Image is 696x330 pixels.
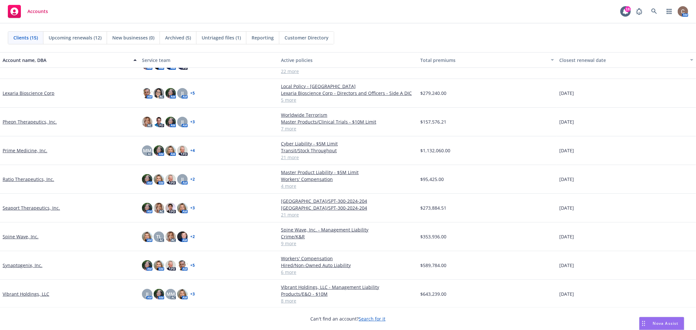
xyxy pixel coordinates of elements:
span: $95,425.00 [420,176,444,183]
a: + 2 [190,235,195,239]
a: 4 more [281,183,415,189]
img: photo [165,260,176,271]
button: Service team [139,52,279,68]
a: + 5 [190,263,195,267]
img: photo [165,232,176,242]
span: Clients (15) [13,34,38,41]
a: Prime Medicine, Inc. [3,147,47,154]
span: Reporting [252,34,274,41]
span: Can't find an account? [311,315,386,322]
div: Active policies [281,57,415,64]
a: + 5 [190,91,195,95]
button: Active policies [278,52,418,68]
span: Archived (5) [165,34,191,41]
span: [DATE] [559,233,574,240]
span: JJ [181,176,184,183]
span: $279,240.00 [420,90,446,97]
a: Vibrant Holdings, LLC - Management Liability [281,284,415,291]
span: [DATE] [559,204,574,211]
img: photo [678,6,688,17]
a: Crime/K&R [281,233,415,240]
a: 22 more [281,68,415,75]
a: 6 more [281,269,415,276]
a: 7 more [281,125,415,132]
span: [DATE] [559,118,574,125]
img: photo [154,117,164,127]
a: Worldwide Terrorism [281,112,415,118]
div: Total premiums [420,57,547,64]
a: + 3 [190,292,195,296]
span: JJ [181,118,184,125]
a: 8 more [281,297,415,304]
span: $589,784.00 [420,262,446,269]
span: [DATE] [559,90,574,97]
img: photo [177,203,188,213]
a: Vibrant Holdings, LLC [3,291,49,297]
a: Synaptogenix, Inc. [3,262,42,269]
a: Search for it [359,316,386,322]
span: [DATE] [559,147,574,154]
img: photo [165,88,176,98]
a: Ratio Therapeutics, Inc. [3,176,54,183]
span: [DATE] [559,291,574,297]
button: Nova Assist [639,317,684,330]
a: Lexaria Bioscience Corp - Directors and Officers - Side A DIC [281,90,415,97]
span: Upcoming renewals (12) [49,34,101,41]
a: Accounts [5,2,51,21]
span: [DATE] [559,176,574,183]
span: MM [143,147,151,154]
span: $353,936.00 [420,233,446,240]
a: Workers' Compensation [281,255,415,262]
a: + 4 [190,149,195,153]
span: $643,239.00 [420,291,446,297]
a: Local Policy - [GEOGRAPHIC_DATA] [281,83,415,90]
a: Lexaria Bioscience Corp [3,90,54,97]
div: Drag to move [640,317,648,330]
span: JJ [181,90,184,97]
a: + 3 [190,206,195,210]
img: photo [142,174,152,185]
span: [DATE] [559,262,574,269]
img: photo [142,203,152,213]
img: photo [154,260,164,271]
a: 21 more [281,211,415,218]
a: Pheon Therapeutics, Inc. [3,118,57,125]
span: Accounts [27,9,48,14]
div: 18 [625,6,631,12]
span: JJ [146,291,148,297]
a: Spine Wave, Inc. [3,233,39,240]
a: Master Products/Clinical Trials - $10M Limit [281,118,415,125]
a: Switch app [663,5,676,18]
img: photo [165,174,176,185]
div: Closest renewal date [559,57,686,64]
a: 9 more [281,240,415,247]
img: photo [165,117,176,127]
img: photo [154,203,164,213]
img: photo [177,232,188,242]
div: Service team [142,57,276,64]
button: Closest renewal date [557,52,696,68]
span: $157,576.21 [420,118,446,125]
a: 21 more [281,154,415,161]
a: + 2 [190,177,195,181]
img: photo [154,88,164,98]
img: photo [165,145,176,156]
span: $1,132,060.00 [420,147,450,154]
img: photo [154,174,164,185]
a: Search [648,5,661,18]
img: photo [177,260,188,271]
a: Products/E&O - $10M [281,291,415,297]
a: Seaport Therapeutics, Inc. [3,204,60,211]
img: photo [142,88,152,98]
a: Transit/Stock Throughput [281,147,415,154]
img: photo [142,117,152,127]
img: photo [177,289,188,299]
span: Nova Assist [653,321,679,326]
img: photo [142,232,152,242]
